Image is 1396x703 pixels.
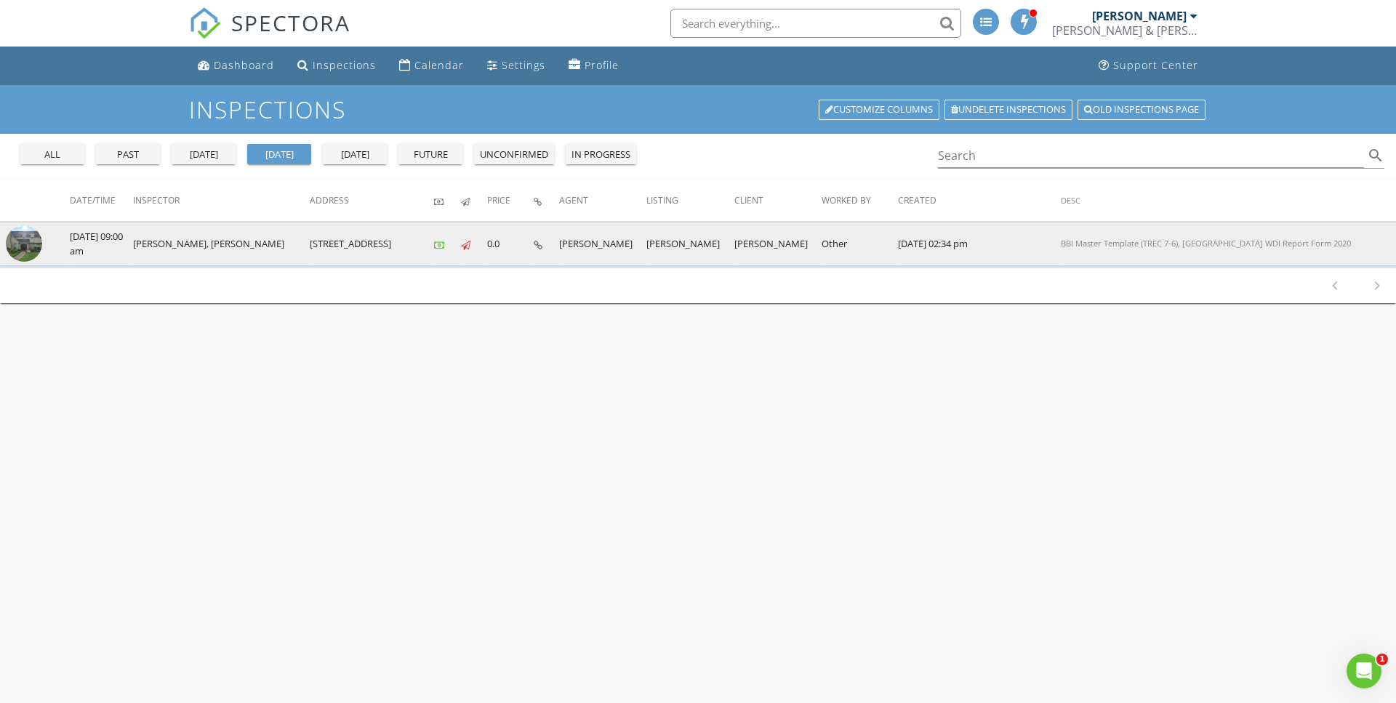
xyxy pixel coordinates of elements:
[133,222,310,266] td: [PERSON_NAME], [PERSON_NAME]
[434,180,461,221] th: Paid: Not sorted.
[938,144,1364,168] input: Search
[646,194,678,206] span: Listing
[1092,9,1187,23] div: [PERSON_NAME]
[133,194,180,206] span: Inspector
[461,180,488,221] th: Published: Not sorted.
[487,194,510,206] span: Price
[189,20,350,50] a: SPECTORA
[310,194,349,206] span: Address
[559,194,588,206] span: Agent
[1376,654,1388,665] span: 1
[313,58,376,72] div: Inspections
[734,180,822,221] th: Client: Not sorted.
[398,144,462,164] button: future
[898,194,936,206] span: Created
[1078,100,1206,120] a: Old inspections page
[310,180,435,221] th: Address: Not sorted.
[571,148,630,162] div: in progress
[566,144,636,164] button: in progress
[1061,195,1080,206] span: Desc
[133,180,310,221] th: Inspector: Not sorted.
[481,52,551,79] a: Settings
[822,194,871,206] span: Worked By
[414,58,464,72] div: Calendar
[404,148,457,162] div: future
[534,180,559,221] th: Inspection Details: Not sorted.
[70,180,133,221] th: Date/Time: Not sorted.
[670,9,961,38] input: Search everything...
[189,7,221,39] img: The Best Home Inspection Software - Spectora
[734,194,763,206] span: Client
[822,222,898,266] td: Other
[292,52,382,79] a: Inspections
[189,97,1207,122] h1: Inspections
[247,144,311,164] button: [DATE]
[822,180,898,221] th: Worked By: Not sorted.
[1367,147,1384,164] i: search
[329,148,381,162] div: [DATE]
[502,58,545,72] div: Settings
[6,225,42,262] img: 9302658%2Fcover_photos%2FQK5fyZO91EL0ga7XumNl%2Fsmall.jpg
[1061,238,1351,249] span: BBI Master Template (TREC 7-6), [GEOGRAPHIC_DATA] WDI Report Form 2020
[102,148,154,162] div: past
[310,222,435,266] td: [STREET_ADDRESS]
[1093,52,1204,79] a: Support Center
[734,222,822,266] td: [PERSON_NAME]
[70,222,133,266] td: [DATE] 09:00 am
[177,148,230,162] div: [DATE]
[323,144,387,164] button: [DATE]
[563,52,625,79] a: Profile
[253,148,305,162] div: [DATE]
[172,144,236,164] button: [DATE]
[1061,180,1396,221] th: Desc: Not sorted.
[559,180,646,221] th: Agent: Not sorted.
[585,58,619,72] div: Profile
[231,7,350,38] span: SPECTORA
[487,222,534,266] td: 0.0
[70,194,116,206] span: Date/Time
[20,144,84,164] button: all
[646,180,734,221] th: Listing: Not sorted.
[559,222,646,266] td: [PERSON_NAME]
[96,144,160,164] button: past
[898,180,1061,221] th: Created: Not sorted.
[1052,23,1198,38] div: Bryan & Bryan Inspections
[944,100,1072,120] a: Undelete inspections
[898,222,1061,266] td: [DATE] 02:34 pm
[1113,58,1198,72] div: Support Center
[480,148,548,162] div: unconfirmed
[819,100,939,120] a: Customize Columns
[1347,654,1381,688] iframe: Intercom live chat
[214,58,274,72] div: Dashboard
[393,52,470,79] a: Calendar
[192,52,280,79] a: Dashboard
[487,180,534,221] th: Price: Not sorted.
[26,148,79,162] div: all
[474,144,554,164] button: unconfirmed
[646,222,734,266] td: [PERSON_NAME]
